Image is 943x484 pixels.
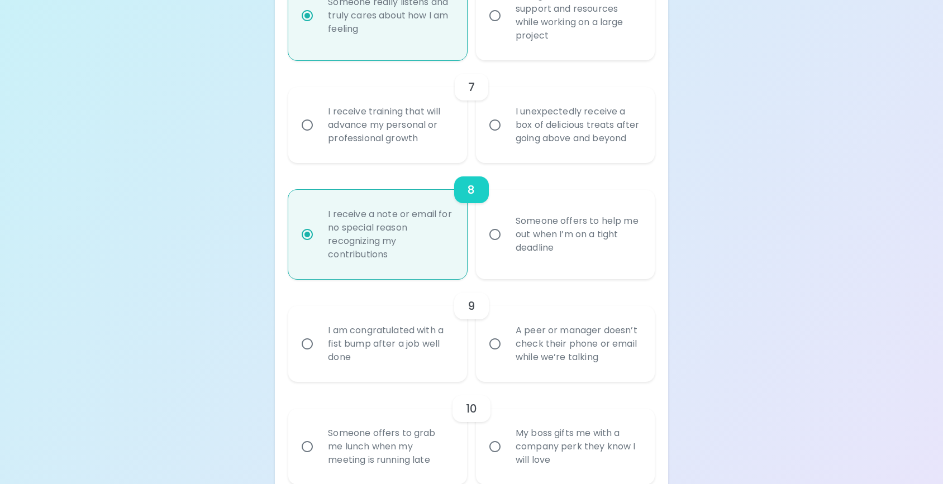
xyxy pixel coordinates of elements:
div: choice-group-check [288,60,654,163]
div: choice-group-check [288,279,654,382]
div: choice-group-check [288,163,654,279]
div: I unexpectedly receive a box of delicious treats after going above and beyond [507,92,649,159]
div: A peer or manager doesn’t check their phone or email while we’re talking [507,310,649,377]
h6: 9 [468,297,475,315]
h6: 10 [466,400,477,418]
div: I am congratulated with a fist bump after a job well done [319,310,461,377]
div: Someone offers to help me out when I’m on a tight deadline [507,201,649,268]
div: I receive training that will advance my personal or professional growth [319,92,461,159]
h6: 7 [468,78,475,96]
div: I receive a note or email for no special reason recognizing my contributions [319,194,461,275]
div: My boss gifts me with a company perk they know I will love [507,413,649,480]
div: Someone offers to grab me lunch when my meeting is running late [319,413,461,480]
h6: 8 [468,181,475,199]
